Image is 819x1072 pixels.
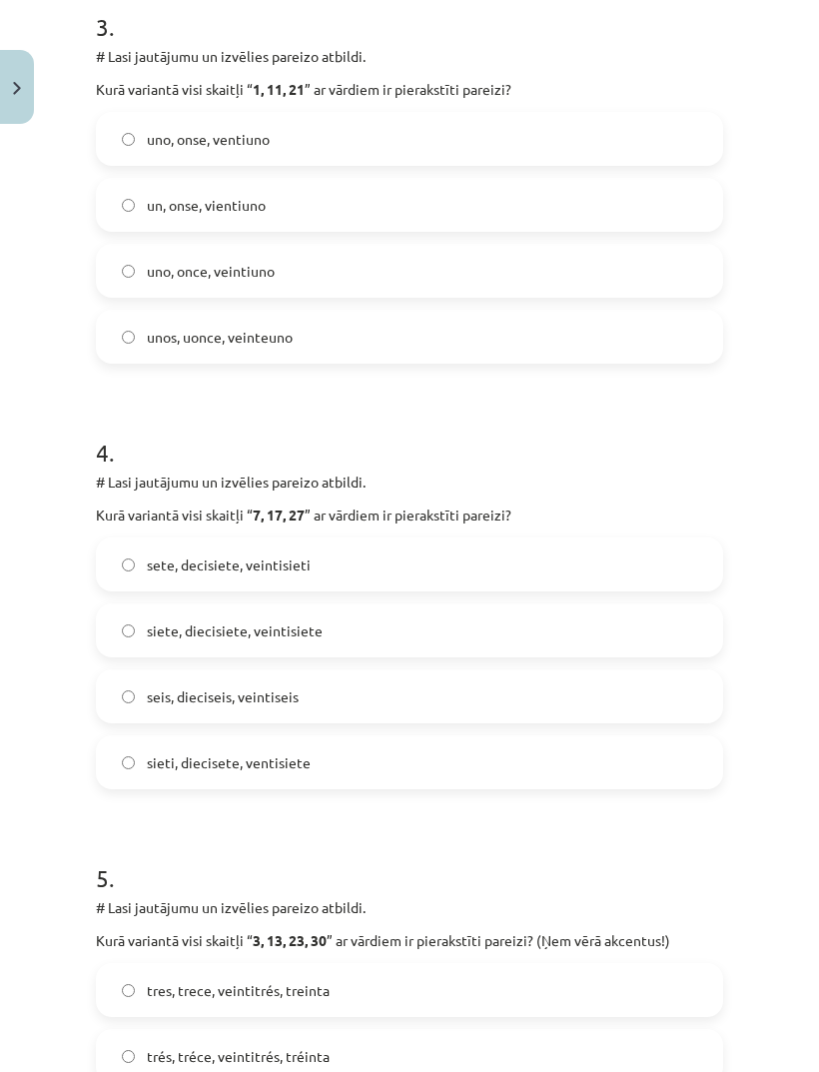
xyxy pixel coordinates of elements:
input: seis, dieciseis, veintiseis [122,690,135,703]
input: sieti, diecisete, ventisiete [122,756,135,769]
input: tres, trece, veintitrés, treinta [122,984,135,997]
input: trés, tréce, veintitrés, tréinta [122,1050,135,1063]
input: sete, decisiete, veintisieti [122,558,135,571]
strong: 7, 17, 27 [253,506,305,524]
strong: 3, 13, 23, 30 [253,931,327,949]
p: Kurā variantā visi skaitļi “ ” ar vārdiem ir pierakstīti pareizi? [96,79,723,100]
span: tres, trece, veintitrés, treinta [147,980,330,1001]
p: Kurā variantā visi skaitļi “ ” ar vārdiem ir pierakstīti pareizi? [96,505,723,526]
p: # Lasi jautājumu un izvēlies pareizo atbildi. [96,472,723,493]
span: trés, tréce, veintitrés, tréinta [147,1046,330,1067]
span: seis, dieciseis, veintiseis [147,686,299,707]
span: unos, uonce, veinteuno [147,327,293,348]
span: sete, decisiete, veintisieti [147,554,311,575]
p: # Lasi jautājumu un izvēlies pareizo atbildi. [96,46,723,67]
strong: 1, 11, 21 [253,80,305,98]
input: unos, uonce, veinteuno [122,331,135,344]
input: uno, onse, ventiuno [122,133,135,146]
input: siete, diecisiete, veintisiete [122,624,135,637]
h1: 5 . [96,829,723,891]
span: sieti, diecisete, ventisiete [147,752,311,773]
span: siete, diecisiete, veintisiete [147,620,323,641]
span: un, onse, vientiuno [147,195,266,216]
img: icon-close-lesson-0947bae3869378f0d4975bcd49f059093ad1ed9edebbc8119c70593378902aed.svg [13,82,21,95]
input: uno, once, veintiuno [122,265,135,278]
p: # Lasi jautājumu un izvēlies pareizo atbildi. [96,897,723,918]
h1: 4 . [96,404,723,466]
input: un, onse, vientiuno [122,199,135,212]
span: uno, once, veintiuno [147,261,275,282]
span: uno, onse, ventiuno [147,129,270,150]
p: Kurā variantā visi skaitļi “ ” ar vārdiem ir pierakstīti pareizi? (Ņem vērā akcentus!) [96,930,723,951]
